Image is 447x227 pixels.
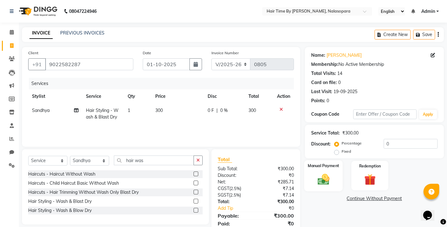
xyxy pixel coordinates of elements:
[361,173,379,187] img: _gift.svg
[60,30,104,36] a: PREVIOUS INVOICES
[263,205,299,212] div: ₹0
[211,50,239,56] label: Invoice Number
[314,172,333,186] img: _cash.svg
[124,89,152,103] th: Qty
[155,108,163,113] span: 300
[28,50,38,56] label: Client
[230,193,240,198] span: 2.5%
[375,30,411,40] button: Create New
[213,179,256,185] div: Net:
[29,28,53,39] a: INVOICE
[353,109,417,119] input: Enter Offer / Coupon Code
[204,89,245,103] th: Disc
[327,52,362,59] a: [PERSON_NAME]
[327,98,329,104] div: 0
[256,192,298,198] div: ₹7.14
[16,3,59,20] img: logo
[28,180,119,187] div: Haircuts - Child Haircut Basic Without Wash
[333,88,357,95] div: 19-09-2025
[413,30,435,40] button: Save
[69,3,97,20] b: 08047224946
[311,61,338,68] div: Membership:
[218,186,229,191] span: CGST
[342,130,359,136] div: ₹300.00
[28,58,46,70] button: +91
[82,89,124,103] th: Service
[256,179,298,185] div: ₹285.71
[218,192,229,198] span: SGST
[213,212,256,219] div: Payable:
[213,205,263,212] a: Add Tip
[273,89,294,103] th: Action
[311,130,340,136] div: Service Total:
[213,166,256,172] div: Sub Total:
[216,107,218,114] span: |
[114,156,194,165] input: Search or Scan
[28,198,92,205] div: Hair Styling - Wash & Blast Dry
[45,58,133,70] input: Search by Name/Mobile/Email/Code
[308,163,339,169] label: Manual Payment
[311,88,332,95] div: Last Visit:
[421,8,435,15] span: Admin
[213,192,256,198] div: ( )
[311,141,331,147] div: Discount:
[256,198,298,205] div: ₹300.00
[128,108,130,113] span: 1
[213,172,256,179] div: Discount:
[342,140,362,146] label: Percentage
[342,149,351,154] label: Fixed
[32,108,50,113] span: Sandhya
[29,78,299,89] div: Services
[338,79,341,86] div: 0
[419,110,437,119] button: Apply
[220,107,228,114] span: 0 %
[256,166,298,172] div: ₹300.00
[337,70,342,77] div: 14
[213,198,256,205] div: Total:
[208,107,214,114] span: 0 F
[86,108,119,120] span: Hair Styling - Wash & Blast Dry
[143,50,151,56] label: Date
[311,52,325,59] div: Name:
[306,195,443,202] a: Continue Without Payment
[231,186,240,191] span: 2.5%
[311,70,336,77] div: Total Visits:
[311,61,438,68] div: No Active Membership
[256,172,298,179] div: ₹0
[28,207,92,214] div: Hair Styling - Wash & Blow Dry
[421,202,441,221] iframe: chat widget
[152,89,204,103] th: Price
[28,171,95,177] div: Haircuts - Haircut Without Wash
[311,98,325,104] div: Points:
[245,89,273,103] th: Total
[248,108,256,113] span: 300
[256,212,298,219] div: ₹300.00
[311,79,337,86] div: Card on file:
[213,185,256,192] div: ( )
[218,156,232,163] span: Total
[256,185,298,192] div: ₹7.14
[311,111,353,118] div: Coupon Code
[359,163,381,169] label: Redemption
[28,189,139,196] div: Haircuts - Hair Trimming Without Wash Only Blast Dry
[28,89,82,103] th: Stylist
